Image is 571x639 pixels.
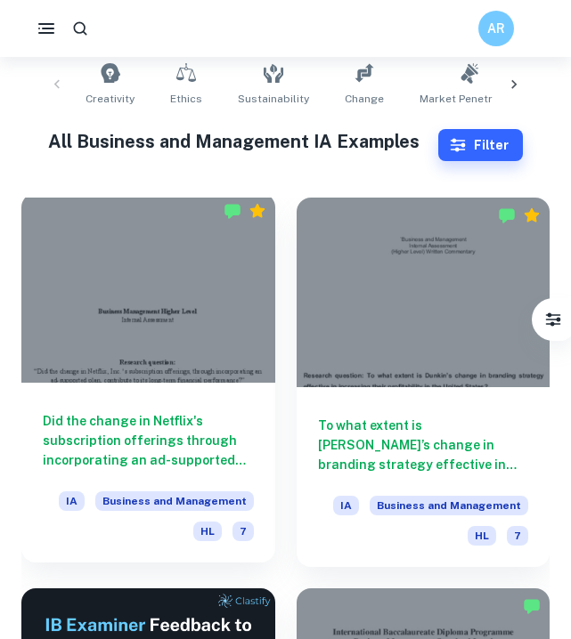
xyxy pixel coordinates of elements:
[318,416,529,474] h6: To what extent is [PERSON_NAME]’s change in branding strategy effective in increasing their profi...
[420,91,519,107] span: Market Penetration
[370,496,528,515] span: Business and Management
[523,206,541,224] div: Premium
[535,302,571,337] button: Filter
[468,526,496,546] span: HL
[95,491,254,511] span: Business and Management
[523,597,541,615] img: Marked
[48,128,439,155] h1: All Business and Management IA Examples
[507,526,528,546] span: 7
[238,91,309,107] span: Sustainability
[345,91,384,107] span: Change
[232,522,254,541] span: 7
[498,206,516,224] img: Marked
[333,496,359,515] span: IA
[486,19,507,38] h6: AR
[224,202,241,220] img: Marked
[478,11,514,46] button: AR
[43,411,254,470] h6: Did the change in Netflix's subscription offerings through incorporating an ad-supported plan con...
[86,91,135,107] span: Creativity
[59,491,85,511] span: IA
[297,198,551,567] a: To what extent is [PERSON_NAME]’s change in branding strategy effective in increasing their profi...
[193,522,222,541] span: HL
[438,129,523,161] button: Filter
[249,202,266,220] div: Premium
[21,198,275,567] a: Did the change in Netflix's subscription offerings through incorporating an ad-supported plan con...
[170,91,202,107] span: Ethics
